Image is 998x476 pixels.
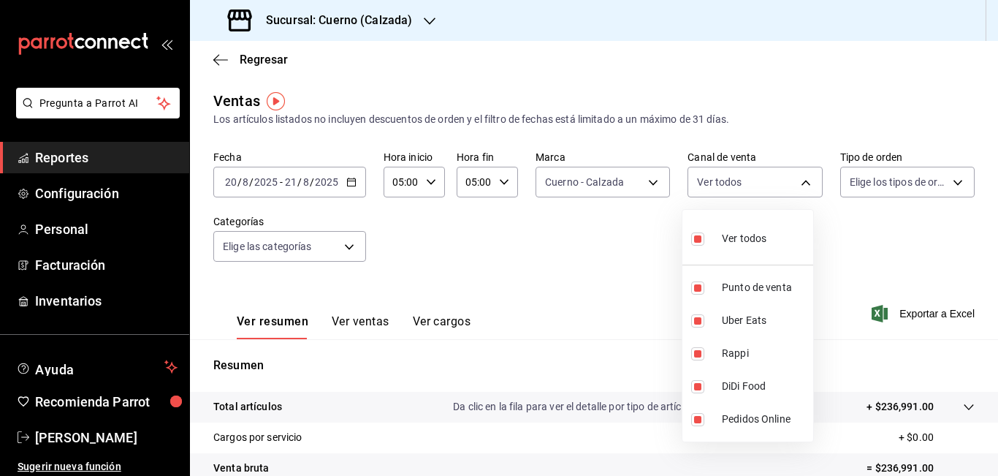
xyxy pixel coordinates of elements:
[722,346,807,361] span: Rappi
[722,280,807,295] span: Punto de venta
[722,231,766,246] span: Ver todos
[267,92,285,110] img: Tooltip marker
[722,313,807,328] span: Uber Eats
[722,379,807,394] span: DiDi Food
[722,412,807,427] span: Pedidos Online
